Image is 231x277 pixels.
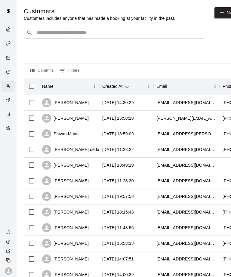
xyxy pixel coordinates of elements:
[102,256,134,262] div: 2025-09-22 14:07:51
[102,193,134,199] div: 2025-09-25 19:57:58
[54,82,62,91] button: Sort
[156,100,217,106] div: torisealy@hotmail.com
[123,82,131,91] button: Sort
[153,78,220,95] div: Email
[42,145,115,154] div: [PERSON_NAME] de las Llagas
[102,100,134,106] div: 2025-10-07 14:30:29
[156,146,217,152] div: pjllagas@hotmail.com
[102,146,134,152] div: 2025-09-30 11:28:22
[99,78,153,95] div: Created At
[42,176,89,185] div: [PERSON_NAME]
[156,178,217,184] div: dadamop@outlook.com
[2,5,14,17] img: Swift logo
[144,82,153,91] button: Menu
[42,239,89,248] div: [PERSON_NAME]
[156,240,217,246] div: sydneyent@gmail.com
[24,7,175,15] h5: Customers
[156,78,167,95] div: Email
[102,131,134,137] div: 2025-09-30 13:59:09
[42,129,79,138] div: Shivan Moon
[102,240,134,246] div: 2025-09-24 15:58:38
[156,193,217,199] div: dengyuanli888@gmail.com
[42,161,89,170] div: [PERSON_NAME]
[102,162,134,168] div: 2025-09-29 18:49:19
[90,82,99,91] button: Menu
[102,78,123,95] div: Created At
[167,82,176,91] button: Sort
[156,256,217,262] div: cmirandaaleman@hotmail.com
[156,225,217,231] div: rondynadume@gmail.com
[211,82,220,91] button: Menu
[102,115,134,121] div: 2025-09-30 15:58:28
[1,237,17,246] a: Visit help center
[1,256,17,265] div: Copy public page link
[156,115,217,121] div: mary.zamora@hotmail.com
[102,225,134,231] div: 2025-09-25 11:48:55
[156,162,217,168] div: sarenajaswal1@gmail.com
[58,66,81,75] button: Show filters
[29,66,55,75] button: Select columns
[156,209,217,215] div: alywazir@hotmail.com
[24,27,204,39] div: Search customers by name or email
[42,223,89,232] div: [PERSON_NAME]
[42,192,89,201] div: [PERSON_NAME]
[102,178,134,184] div: 2025-09-29 11:28:30
[42,208,89,217] div: [PERSON_NAME]
[42,78,54,95] div: Name
[1,228,17,237] a: Contact Us
[42,254,89,263] div: [PERSON_NAME]
[39,78,99,95] div: Name
[102,209,134,215] div: 2025-09-25 18:15:43
[1,246,17,256] a: View public page
[42,114,89,123] div: [PERSON_NAME]
[24,15,175,21] p: Customers includes anyone that has made a booking at your facility in the past.
[156,131,217,137] div: shivan.s.moon@gmail.com
[42,98,89,107] div: [PERSON_NAME]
